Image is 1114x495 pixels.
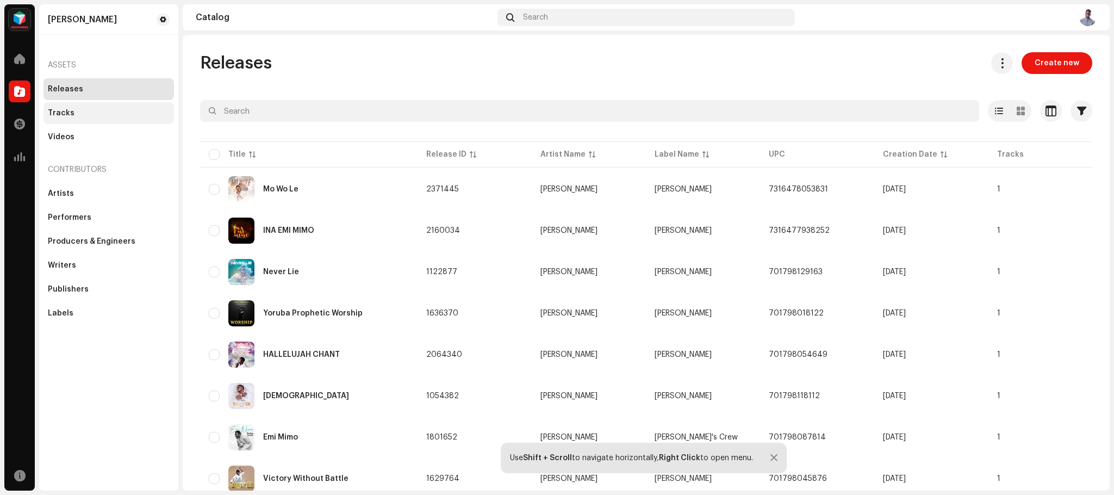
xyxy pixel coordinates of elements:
[426,227,460,234] span: 2160034
[659,454,700,462] strong: Right Click
[769,392,820,400] span: 701798118112
[769,268,823,276] span: 701798129163
[48,237,135,246] div: Producers & Engineers
[883,227,906,234] span: Feb 26, 2024
[43,157,174,183] re-a-nav-header: Contributors
[426,310,458,317] span: 1636370
[196,13,493,22] div: Catalog
[200,52,272,74] span: Releases
[883,392,906,400] span: Feb 1, 2022
[263,475,348,482] div: Victory Without Battle
[540,434,598,441] div: [PERSON_NAME]
[540,185,598,193] div: [PERSON_NAME]
[997,185,1000,193] span: 1
[48,85,83,94] div: Releases
[43,183,174,205] re-m-nav-item: Artists
[769,310,824,317] span: 701798018122
[883,475,906,482] span: May 6, 2023
[228,342,254,368] img: 787dae06-b4e3-41d3-a2e5-b90213781a31
[43,102,174,124] re-m-nav-item: Tracks
[426,475,459,482] span: 1629764
[43,302,174,324] re-m-nav-item: Labels
[655,475,712,482] span: Temitope Samuel
[540,227,637,234] span: Temitope Samuel
[655,268,712,276] span: Temitope Samuel
[655,227,712,234] span: Temitope Samuel
[540,475,637,482] span: Temitope Samuel
[997,227,1000,234] span: 1
[43,279,174,300] re-m-nav-item: Publishers
[769,185,828,193] span: 7316478053831
[426,434,457,441] span: 1801652
[883,149,937,160] div: Creation Date
[263,434,298,441] div: Emi Mimo
[426,149,466,160] div: Release ID
[1022,52,1092,74] button: Create new
[769,351,827,358] span: 701798054649
[228,300,254,326] img: b7701be8-10b4-44d9-9ab8-ddbba895911e
[540,475,598,482] div: [PERSON_NAME]
[263,351,340,358] div: HALLELUJAH CHANT
[426,351,462,358] span: 2064340
[540,351,598,358] div: [PERSON_NAME]
[426,185,459,193] span: 2371445
[263,268,299,276] div: Never Lie
[540,149,586,160] div: Artist Name
[655,310,712,317] span: Temitope Samuel
[997,475,1000,482] span: 1
[48,261,76,270] div: Writers
[228,176,254,202] img: 2d116451-4779-4320-8fb5-3420d4dd4cf2
[1079,9,1097,26] img: fbe75705-4717-436f-9139-5f8ea6f2e3bb
[43,207,174,228] re-m-nav-item: Performers
[200,100,979,122] input: Search
[9,9,30,30] img: feab3aad-9b62-475c-8caf-26f15a9573ee
[540,268,598,276] div: [PERSON_NAME]
[510,454,753,462] div: Use to navigate horizontally, to open menu.
[540,268,637,276] span: Temitope Samuel
[997,392,1000,400] span: 1
[655,392,712,400] span: Temitope Samuel
[48,189,74,198] div: Artists
[540,392,598,400] div: [PERSON_NAME]
[228,466,254,492] img: 864e5962-00bc-47a7-b217-809f3869fd18
[263,227,314,234] div: INA EMI MIMO
[426,392,459,400] span: 1054382
[228,424,254,450] img: 161e214b-660e-478c-92a1-0ff8571402fa
[523,13,548,22] span: Search
[655,434,738,441] span: Dah David's Crew
[997,351,1000,358] span: 1
[48,109,74,117] div: Tracks
[48,15,117,24] div: Temitope Samuel
[263,185,298,193] div: Mo Wo Le
[883,185,906,193] span: Jun 25, 2024
[523,454,572,462] strong: Shift + Scroll
[263,392,349,400] div: Yahweh
[228,218,254,244] img: d9472478-2c94-4dd4-a61a-f52fc1bc4da9
[997,434,1000,441] span: 1
[540,185,637,193] span: Temitope Samuel
[540,310,637,317] span: Temitope Samuel
[43,52,174,78] re-a-nav-header: Assets
[263,310,363,317] div: Yoruba Prophetic Worship
[883,351,906,358] span: Dec 9, 2023
[769,475,827,482] span: 701798045876
[540,434,637,441] span: Temitope Samuel
[43,78,174,100] re-m-nav-item: Releases
[769,227,830,234] span: 7316477938252
[48,285,89,294] div: Publishers
[43,231,174,252] re-m-nav-item: Producers & Engineers
[48,309,73,318] div: Labels
[228,259,254,285] img: 1d20651a-046b-464b-8287-6cf3afe20e96
[883,268,906,276] span: Jun 9, 2022
[1035,52,1079,74] span: Create new
[43,126,174,148] re-m-nav-item: Videos
[997,268,1000,276] span: 1
[48,213,91,222] div: Performers
[48,133,74,141] div: Videos
[426,268,457,276] span: 1122877
[655,149,699,160] div: Label Name
[43,255,174,276] re-m-nav-item: Writers
[769,434,826,441] span: 701798087814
